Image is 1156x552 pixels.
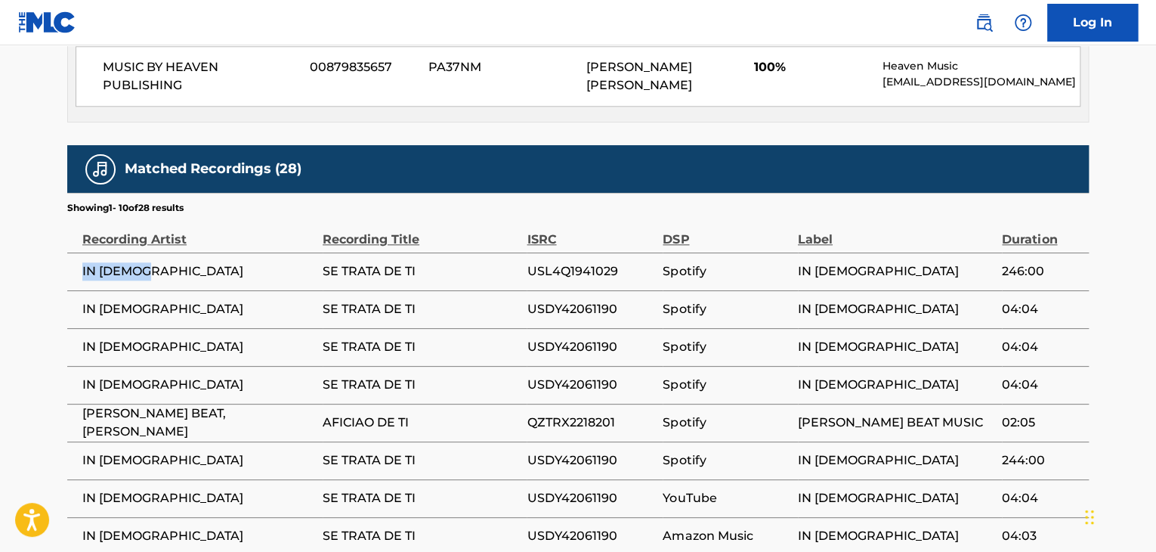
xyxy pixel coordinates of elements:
[82,405,315,441] span: [PERSON_NAME] BEAT,[PERSON_NAME]
[527,414,655,432] span: QZTRX2218201
[798,338,994,356] span: IN [DEMOGRAPHIC_DATA]
[1002,262,1081,281] span: 246:00
[1002,300,1081,318] span: 04:04
[1002,414,1081,432] span: 02:05
[323,262,519,281] span: SE TRATA DE TI
[798,414,994,432] span: [PERSON_NAME] BEAT MUSIC
[1002,489,1081,507] span: 04:04
[82,215,315,249] div: Recording Artist
[310,58,417,76] span: 00879835657
[798,489,994,507] span: IN [DEMOGRAPHIC_DATA]
[527,527,655,545] span: USDY42061190
[91,160,110,178] img: Matched Recordings
[798,300,994,318] span: IN [DEMOGRAPHIC_DATA]
[663,338,790,356] span: Spotify
[18,11,76,33] img: MLC Logo
[527,300,655,318] span: USDY42061190
[82,338,315,356] span: IN [DEMOGRAPHIC_DATA]
[882,58,1080,74] p: Heaven Music
[663,215,790,249] div: DSP
[1002,376,1081,394] span: 04:04
[527,262,655,281] span: USL4Q1941029
[1080,479,1156,552] div: Widget de chat
[1085,495,1094,540] div: Arrastrar
[323,451,519,470] span: SE TRATA DE TI
[586,60,692,92] span: [PERSON_NAME] [PERSON_NAME]
[527,338,655,356] span: USDY42061190
[969,8,999,38] a: Public Search
[1008,8,1038,38] div: Help
[67,201,184,215] p: Showing 1 - 10 of 28 results
[1002,527,1081,545] span: 04:03
[82,489,315,507] span: IN [DEMOGRAPHIC_DATA]
[754,58,871,76] span: 100%
[798,451,994,470] span: IN [DEMOGRAPHIC_DATA]
[798,527,994,545] span: IN [DEMOGRAPHIC_DATA]
[82,527,315,545] span: IN [DEMOGRAPHIC_DATA]
[527,376,655,394] span: USDY42061190
[663,376,790,394] span: Spotify
[798,215,994,249] div: Label
[1002,451,1081,470] span: 244:00
[798,376,994,394] span: IN [DEMOGRAPHIC_DATA]
[82,376,315,394] span: IN [DEMOGRAPHIC_DATA]
[527,451,655,470] span: USDY42061190
[82,300,315,318] span: IN [DEMOGRAPHIC_DATA]
[82,451,315,470] span: IN [DEMOGRAPHIC_DATA]
[82,262,315,281] span: IN [DEMOGRAPHIC_DATA]
[527,489,655,507] span: USDY42061190
[323,376,519,394] span: SE TRATA DE TI
[1047,4,1138,42] a: Log In
[428,58,575,76] span: PA37NM
[1014,14,1032,32] img: help
[323,489,519,507] span: SE TRATA DE TI
[1002,215,1081,249] div: Duration
[323,338,519,356] span: SE TRATA DE TI
[323,300,519,318] span: SE TRATA DE TI
[1002,338,1081,356] span: 04:04
[663,262,790,281] span: Spotify
[798,262,994,281] span: IN [DEMOGRAPHIC_DATA]
[527,215,655,249] div: ISRC
[125,160,301,178] h5: Matched Recordings (28)
[663,527,790,545] span: Amazon Music
[882,74,1080,90] p: [EMAIL_ADDRESS][DOMAIN_NAME]
[663,489,790,507] span: YouTube
[1080,479,1156,552] iframe: Chat Widget
[323,527,519,545] span: SE TRATA DE TI
[663,451,790,470] span: Spotify
[663,414,790,432] span: Spotify
[323,414,519,432] span: AFICIAO DE TI
[323,215,519,249] div: Recording Title
[103,58,298,95] span: MUSIC BY HEAVEN PUBLISHING
[975,14,993,32] img: search
[663,300,790,318] span: Spotify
